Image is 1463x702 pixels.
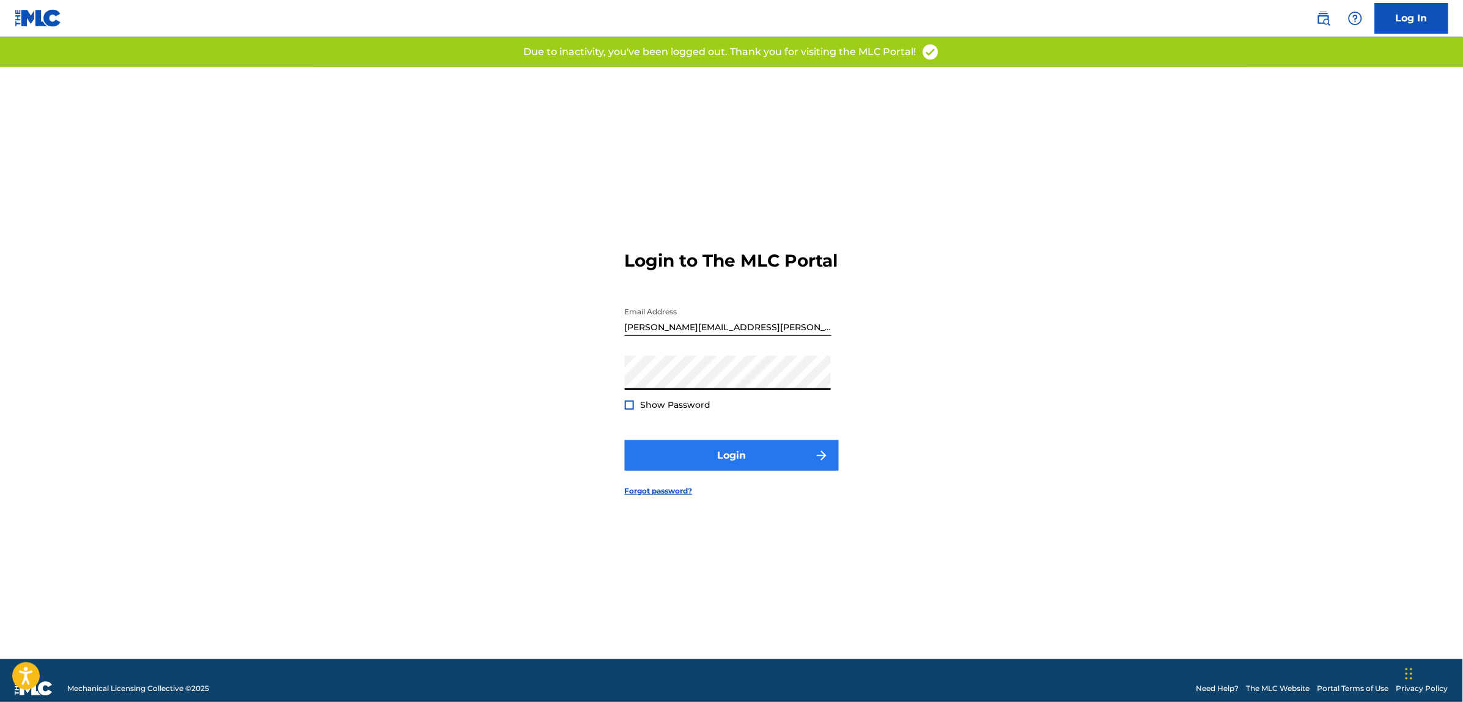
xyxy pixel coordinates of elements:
p: Due to inactivity, you've been logged out. Thank you for visiting the MLC Portal! [524,45,916,59]
img: help [1348,11,1363,26]
button: Login [625,440,839,471]
span: Show Password [641,399,711,410]
span: Mechanical Licensing Collective © 2025 [67,683,209,694]
img: search [1316,11,1331,26]
img: logo [15,681,53,696]
a: Log In [1375,3,1448,34]
a: The MLC Website [1247,683,1310,694]
a: Privacy Policy [1396,683,1448,694]
a: Forgot password? [625,486,693,497]
div: Help [1343,6,1368,31]
img: MLC Logo [15,9,62,27]
iframe: Chat Widget [1402,643,1463,702]
div: Drag [1406,656,1413,692]
img: f7272a7cc735f4ea7f67.svg [814,448,829,463]
img: access [921,43,940,61]
h3: Login to The MLC Portal [625,250,838,272]
a: Portal Terms of Use [1317,683,1389,694]
a: Public Search [1311,6,1336,31]
a: Need Help? [1196,683,1239,694]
